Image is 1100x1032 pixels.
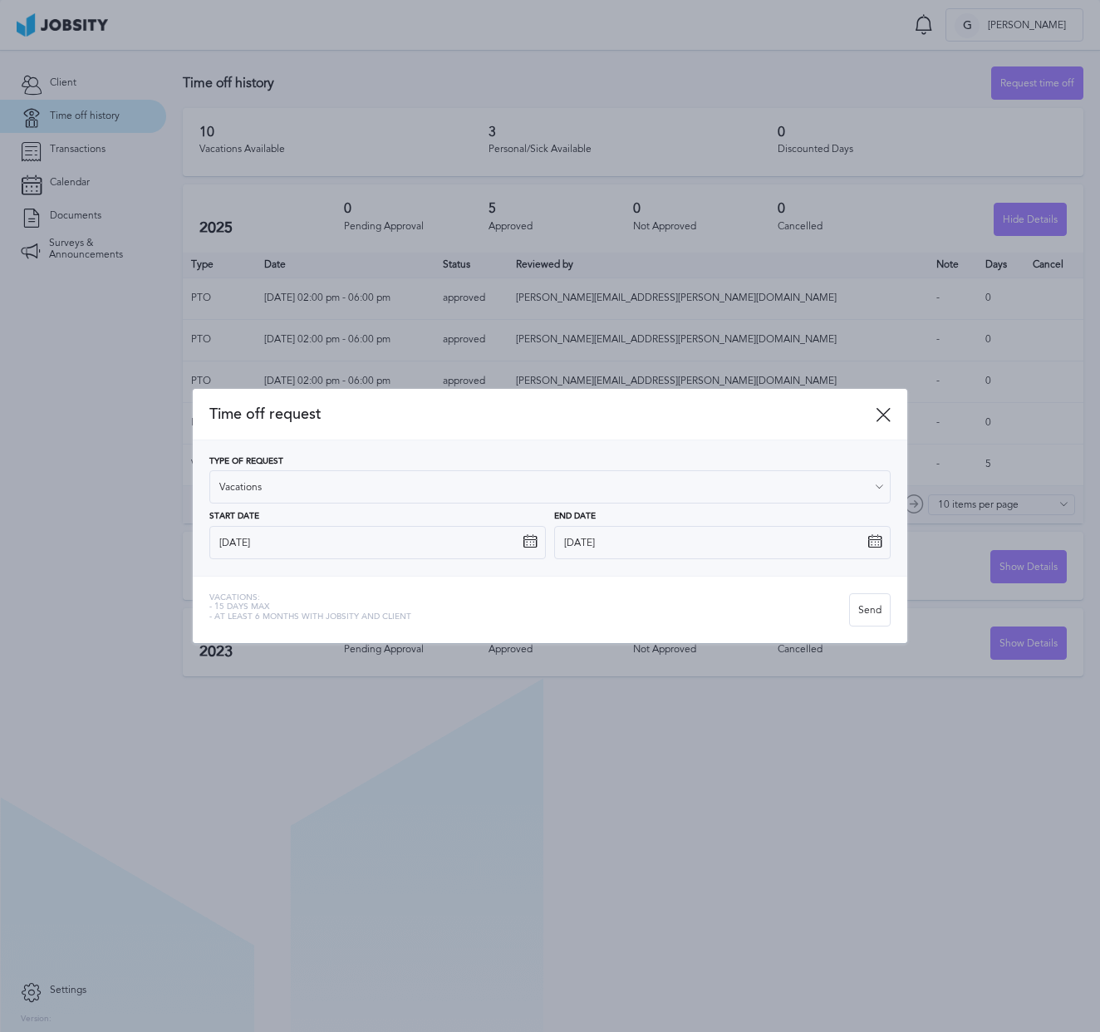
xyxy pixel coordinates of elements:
span: Vacations: [209,593,411,603]
button: Send [849,593,891,627]
span: - At least 6 months with jobsity and client [209,612,411,622]
span: End Date [554,512,596,522]
span: Time off request [209,405,876,423]
span: - 15 days max [209,602,411,612]
div: Send [850,594,890,627]
span: Type of Request [209,457,283,467]
span: Start Date [209,512,259,522]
